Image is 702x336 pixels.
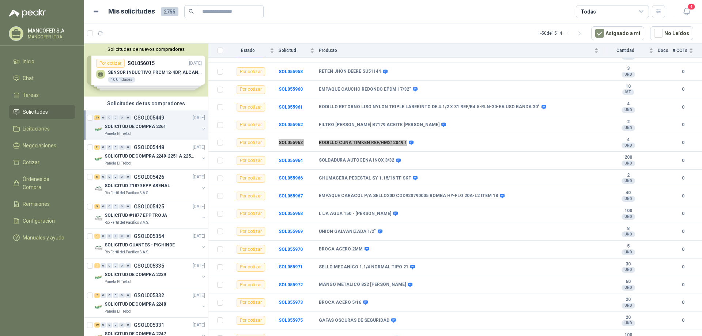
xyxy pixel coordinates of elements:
p: SOLICITUD DE COMPRA 2249-2251 A 2256-2258 Y 2262 [105,153,196,160]
b: 0 [673,317,693,324]
div: Todas [581,8,596,16]
b: 2 [603,173,653,178]
div: 0 [107,293,112,298]
b: RETEN JHON DEERE SU51144 [319,69,381,75]
a: SOL055964 [279,158,303,163]
b: GAFAS OSCURAS DE SEGURIDAD [319,318,389,324]
b: BROCA ACERO 2MM [319,246,363,252]
div: 0 [119,145,125,150]
b: SOLDADURA AUTOGENA INOX 3/32 [319,158,394,163]
b: 0 [673,228,693,235]
a: 5 0 0 0 0 0 GSOL005425[DATE] Company LogoSOLICITUD #1877 EPP TROJARio Fertil del Pacífico S.A.S. [94,202,207,226]
div: Por cotizar [237,192,265,200]
p: [DATE] [193,114,205,121]
span: Inicio [23,57,34,65]
b: SOL055971 [279,264,303,269]
img: Logo peakr [9,9,46,18]
div: 2 [94,293,100,298]
div: 0 [113,234,118,239]
b: 0 [673,175,693,182]
a: Tareas [9,88,75,102]
a: Negociaciones [9,139,75,152]
span: Negociaciones [23,141,56,150]
p: Panela El Trébol [105,161,131,166]
p: GSOL005425 [134,204,164,209]
span: Tareas [23,91,39,99]
p: [DATE] [193,263,205,269]
div: 0 [119,263,125,268]
a: Chat [9,71,75,85]
div: 0 [119,204,125,209]
div: UND [622,107,635,113]
div: UND [622,214,635,220]
a: SOL055968 [279,211,303,216]
b: EMPAQUE CAUCHO REDONDO EPDM 17/32" [319,87,411,93]
b: SOL055963 [279,140,303,145]
a: SOL055970 [279,247,303,252]
div: 0 [101,174,106,180]
div: 0 [125,322,131,328]
div: 0 [125,174,131,180]
div: 1 [94,263,100,268]
span: Producto [319,48,593,53]
span: 4 [687,3,695,10]
a: 1 0 0 0 0 0 GSOL005335[DATE] Company LogoSOLICITUD DE COMPRA 2239Panela El Trébol [94,261,207,285]
th: Estado [227,44,279,58]
div: UND [622,161,635,166]
b: SOL055966 [279,175,303,181]
div: Por cotizar [237,280,265,289]
a: SOL055960 [279,87,303,92]
b: LIJA AGUA 150 - [PERSON_NAME] [319,211,391,217]
b: 0 [673,264,693,271]
button: 4 [680,5,693,18]
span: Solicitud [279,48,309,53]
div: UND [622,303,635,309]
span: 2755 [161,7,178,16]
p: Rio Fertil del Pacífico S.A.S. [105,190,149,196]
div: Por cotizar [237,156,265,165]
div: 0 [107,234,112,239]
div: 21 [94,145,100,150]
img: Company Logo [94,273,103,282]
div: 0 [119,115,125,120]
div: 0 [113,322,118,328]
div: 0 [107,145,112,150]
span: Cotizar [23,158,39,166]
div: 0 [125,204,131,209]
b: 3 [603,66,653,72]
a: Inicio [9,54,75,68]
div: Por cotizar [237,245,265,254]
div: 0 [101,115,106,120]
b: 40 [603,190,653,196]
div: 0 [107,263,112,268]
a: Manuales y ayuda [9,231,75,245]
span: Licitaciones [23,125,50,133]
a: SOL055972 [279,282,303,287]
span: Cantidad [603,48,648,53]
b: SOL055969 [279,229,303,234]
div: 0 [125,115,131,120]
p: [DATE] [193,292,205,299]
div: 45 [94,115,100,120]
p: GSOL005331 [134,322,164,328]
div: 0 [119,293,125,298]
div: 0 [113,174,118,180]
p: GSOL005449 [134,115,164,120]
div: UND [622,320,635,326]
div: 1 [94,234,100,239]
a: 6 0 0 0 0 0 GSOL005426[DATE] Company LogoSOLICITUD #1879 EPP ARENALRio Fertil del Pacífico S.A.S. [94,173,207,196]
b: 0 [673,210,693,217]
div: 0 [125,145,131,150]
div: 0 [101,322,106,328]
div: Por cotizar [237,174,265,183]
b: SOL055958 [279,69,303,74]
div: Por cotizar [237,85,265,94]
a: 1 0 0 0 0 0 GSOL005354[DATE] Company LogoSOLICITUD GUANTES - PICHINDERio Fertil del Pacífico S.A.S. [94,232,207,255]
span: Estado [227,48,268,53]
b: SOL055973 [279,300,303,305]
span: Órdenes de Compra [23,175,68,191]
a: SOL055967 [279,193,303,199]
